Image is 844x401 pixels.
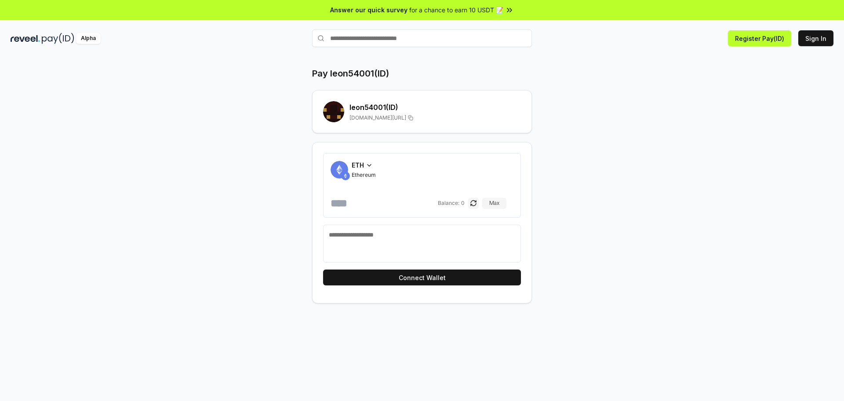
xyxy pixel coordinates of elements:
button: Register Pay(ID) [728,30,791,46]
button: Sign In [798,30,833,46]
img: reveel_dark [11,33,40,44]
h1: Pay leon54001(ID) [312,67,389,80]
span: for a chance to earn 10 USDT 📝 [409,5,503,15]
span: Answer our quick survey [330,5,407,15]
span: Ethereum [352,171,376,179]
button: Max [482,198,506,208]
img: ETH.svg [341,171,350,180]
button: Connect Wallet [323,270,521,285]
h2: leon54001 (ID) [349,102,521,113]
span: [DOMAIN_NAME][URL] [349,114,406,121]
span: ETH [352,160,364,170]
img: pay_id [42,33,74,44]
div: Alpha [76,33,101,44]
span: Balance: [438,200,459,207]
span: 0 [461,200,465,207]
